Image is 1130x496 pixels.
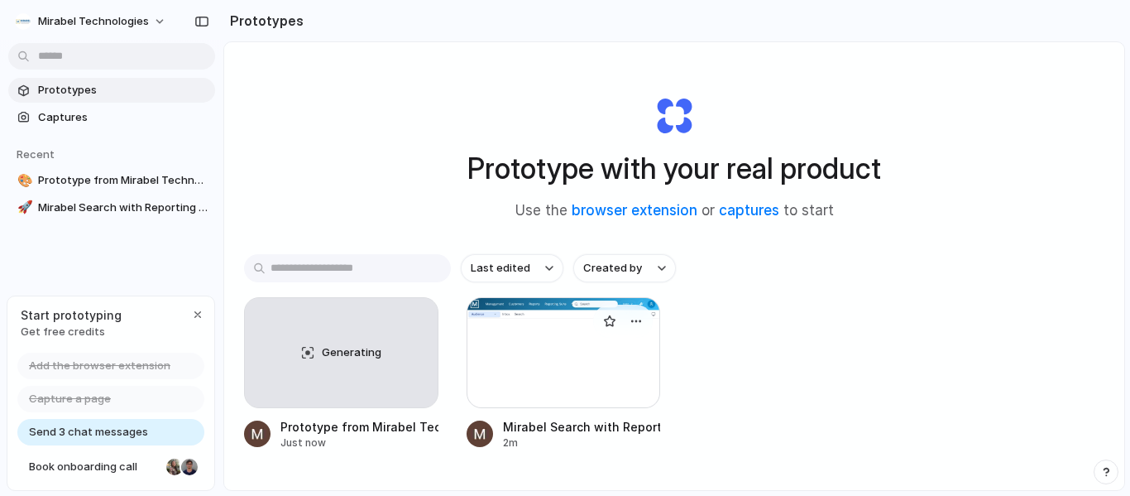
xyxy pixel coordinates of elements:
[15,200,31,216] button: 🚀
[29,391,111,407] span: Capture a page
[38,13,149,30] span: Mirabel Technologies
[719,202,779,219] a: captures
[280,436,438,450] div: Just now
[17,198,29,217] div: 🚀
[467,147,881,190] h1: Prototype with your real product
[471,260,530,277] span: Last edited
[165,457,184,477] div: Nicole Kubica
[15,172,31,189] button: 🎨
[583,260,642,277] span: Created by
[17,147,55,161] span: Recent
[503,436,661,450] div: 2m
[21,324,122,340] span: Get free credits
[8,195,215,220] a: 🚀Mirabel Search with Reporting Suite Tab
[461,254,563,282] button: Last edited
[8,168,215,193] a: 🎨Prototype from Mirabel Technologies Search v2
[223,11,304,31] h2: Prototypes
[29,459,160,475] span: Book onboarding call
[38,200,208,216] span: Mirabel Search with Reporting Suite Tab
[38,82,208,99] span: Prototypes
[280,418,438,436] div: Prototype from Mirabel Technologies Search v2
[515,200,834,222] span: Use the or to start
[503,418,661,436] div: Mirabel Search with Reporting Suite Tab
[180,457,199,477] div: Christian Iacullo
[8,8,175,35] button: Mirabel Technologies
[38,172,208,189] span: Prototype from Mirabel Technologies Search v2
[572,202,697,219] a: browser extension
[21,306,122,324] span: Start prototyping
[29,424,148,441] span: Send 3 chat messages
[17,171,29,190] div: 🎨
[322,344,381,361] span: Generating
[38,109,208,126] span: Captures
[17,454,204,480] a: Book onboarding call
[244,297,438,450] a: GeneratingPrototype from Mirabel Technologies Search v2Just now
[573,254,676,282] button: Created by
[8,105,215,130] a: Captures
[29,358,170,374] span: Add the browser extension
[8,78,215,103] a: Prototypes
[467,297,661,450] a: Mirabel Search with Reporting Suite TabMirabel Search with Reporting Suite Tab2m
